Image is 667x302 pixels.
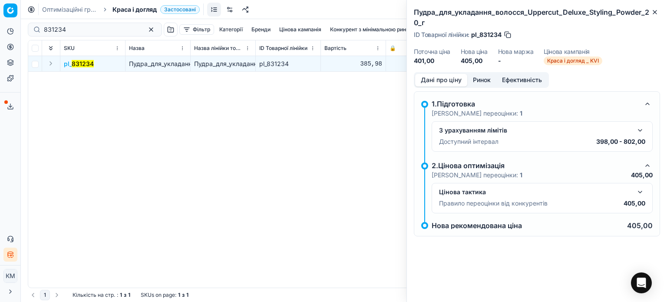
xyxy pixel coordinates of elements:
[471,30,502,39] span: pl_831234
[259,45,307,52] span: ID Товарної лінійки
[129,45,145,52] span: Назва
[415,74,467,86] button: Дані про ціну
[179,24,214,35] button: Фільтр
[64,60,94,68] span: pl_
[439,137,499,146] p: Доступний інтервал
[631,272,652,293] div: Open Intercom Messenger
[324,60,382,68] div: 385,98
[194,45,243,52] span: Назва лінійки товарів
[112,5,200,14] span: Краса і доглядЗастосовані
[124,292,126,299] strong: з
[432,160,639,171] div: 2.Цінова оптимізація
[432,222,522,229] p: Нова рекомендована ціна
[414,32,469,38] span: ID Товарної лінійки :
[28,290,38,300] button: Go to previous page
[64,45,75,52] span: SKU
[129,60,336,67] span: Пудра_для_укладання_волосся_Uppercut_Deluxe_Styling_Powder_20_г
[439,188,631,196] div: Цінова тактика
[327,24,442,35] button: Конкурент з мінімальною ринковою ціною
[4,269,17,282] span: КM
[42,5,200,14] nav: breadcrumb
[467,74,496,86] button: Ринок
[259,60,317,68] div: pl_831234
[120,292,122,299] strong: 1
[498,56,534,65] dd: -
[520,110,522,117] strong: 1
[439,199,548,208] p: Правило переоцінки від конкурентів
[46,58,56,69] button: Expand
[432,109,522,118] p: [PERSON_NAME] переоцінки:
[72,60,94,67] mark: 831234
[414,56,450,65] dd: 401,00
[544,49,602,55] dt: Цінова кампанія
[276,24,325,35] button: Цінова кампанія
[141,292,176,299] span: SKUs on page :
[461,56,488,65] dd: 405,00
[28,290,62,300] nav: pagination
[178,292,180,299] strong: 1
[414,49,450,55] dt: Поточна ціна
[390,45,396,52] span: 🔒
[182,292,185,299] strong: з
[3,269,17,283] button: КM
[216,24,246,35] button: Категорії
[498,49,534,55] dt: Нова маржа
[432,171,522,179] p: [PERSON_NAME] переоцінки:
[631,171,653,179] p: 405,00
[128,292,130,299] strong: 1
[112,5,157,14] span: Краса і догляд
[461,49,488,55] dt: Нова ціна
[186,292,188,299] strong: 1
[73,292,115,299] span: Кількість на стр.
[627,222,653,229] p: 405,00
[596,137,645,146] p: 398,00 - 802,00
[44,25,139,34] input: Пошук по SKU або назві
[496,74,548,86] button: Ефективність
[64,60,94,68] button: pl_831234
[40,290,50,300] button: 1
[439,126,631,135] div: З урахуванням лімітів
[544,56,602,65] span: Краса і догляд _ KVI
[520,171,522,179] strong: 1
[624,199,645,208] p: 405,00
[160,5,200,14] span: Застосовані
[414,7,660,28] h2: Пудра_для_укладання_волосся_Uppercut_Deluxe_Styling_Powder_20_г
[73,292,130,299] div: :
[42,5,98,14] a: Оптимізаційні групи
[52,290,62,300] button: Go to next page
[432,99,639,109] div: 1.Підготовка
[46,43,56,53] button: Expand all
[248,24,274,35] button: Бренди
[194,60,252,68] div: Пудра_для_укладання_волосся_Uppercut_Deluxe_Styling_Powder_20_г
[324,45,347,52] span: Вартість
